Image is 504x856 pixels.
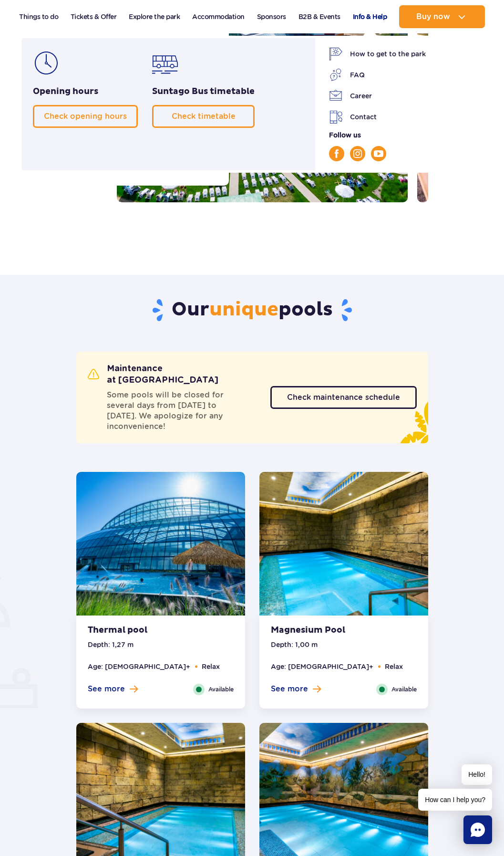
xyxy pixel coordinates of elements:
[152,105,255,128] a: Check timetable
[329,130,473,140] p: Follow us
[416,12,450,21] span: Buy now
[391,685,417,694] span: Available
[19,5,58,28] a: Things to do
[33,86,138,97] h2: Opening hours
[353,5,387,28] a: Info & Help
[270,386,417,409] a: Check maintenance schedule
[329,89,473,103] a: Career
[88,661,190,672] li: Age: [DEMOGRAPHIC_DATA]+
[259,472,428,621] img: Magnesium Pool
[192,5,245,28] a: Accommodation
[257,5,286,28] a: Sponsors
[329,47,473,61] a: How to get to the park
[76,472,245,621] img: Thermal pool
[88,639,134,650] li: Depth: 1,27 m
[298,5,340,28] a: B2B & Events
[202,661,220,672] li: Relax
[88,625,203,636] strong: Thermal pool
[208,685,234,694] span: Available
[385,661,403,672] li: Relax
[76,298,428,323] h2: Our pools
[33,105,138,128] a: Check opening hours
[44,112,127,121] span: Check opening hours
[271,661,373,672] li: Age: [DEMOGRAPHIC_DATA]+
[329,68,473,82] a: FAQ
[129,5,180,28] a: Explore the park
[271,684,321,694] button: See more
[107,390,240,432] span: Some pools will be closed for several days from [DATE] to [DATE]. We apologize for any inconvenie...
[399,5,485,28] button: Buy now
[329,110,473,124] a: Contact
[335,149,339,158] img: Facebook
[287,394,400,401] span: Check maintenance schedule
[463,815,492,844] div: Chat
[271,684,308,694] span: See more
[88,684,125,694] span: See more
[353,149,362,158] img: Instagram
[374,150,383,157] img: YouTube
[172,112,236,121] span: Check timetable
[71,5,117,28] a: Tickets & Offer
[271,639,318,650] li: Depth: 1,00 m
[271,625,386,636] strong: Magnesium Pool
[88,684,138,694] button: See more
[152,86,255,97] h2: Suntago Bus timetable
[88,363,251,386] h2: Maintenance at [GEOGRAPHIC_DATA]
[209,298,278,322] span: unique
[462,764,492,785] span: Hello!
[418,789,492,811] span: How can I help you?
